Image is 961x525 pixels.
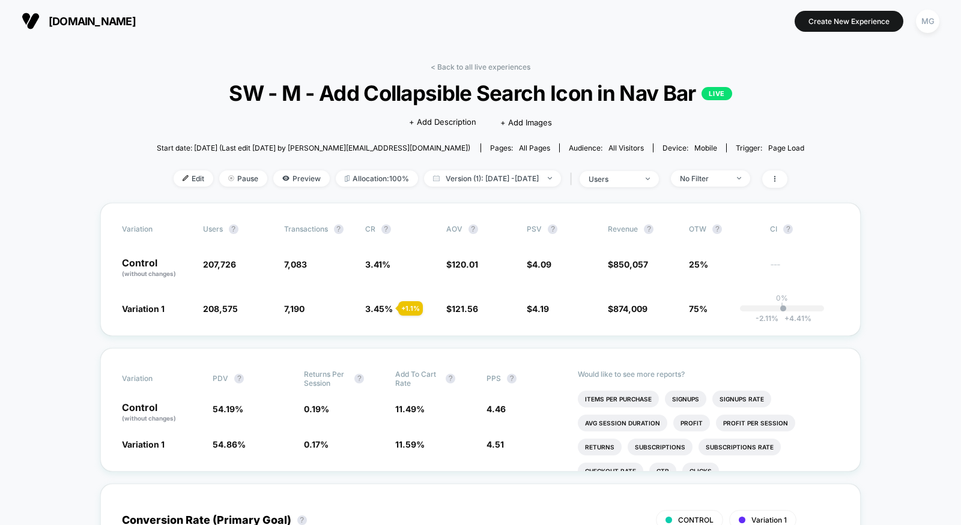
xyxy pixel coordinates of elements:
span: Pause [219,170,267,187]
span: 7,190 [284,304,305,314]
span: CONTROL [678,515,714,524]
span: PSV [527,224,542,233]
a: < Back to all live experiences [431,62,530,71]
span: Add To Cart Rate [395,370,440,388]
span: 874,009 [613,304,647,314]
span: + Add Images [500,118,552,127]
div: MG [916,10,939,33]
span: $ [446,259,478,269]
div: Audience: [569,143,644,152]
button: ? [468,224,478,234]
li: Signups Rate [712,391,771,407]
button: ? [644,224,653,234]
span: PPS [487,374,501,383]
span: Variation [122,370,188,388]
span: 4.09 [532,259,551,269]
button: ? [354,374,364,383]
span: Variation [122,224,188,234]
span: 4.19 [532,304,549,314]
button: [DOMAIN_NAME] [18,11,139,31]
span: all pages [519,143,550,152]
li: Returns [578,439,622,455]
span: 850,057 [613,259,648,269]
span: 0.19 % [304,404,329,414]
button: MG [912,9,943,34]
span: 11.49 % [395,404,425,414]
span: Returns Per Session [304,370,348,388]
span: 4.46 [487,404,506,414]
li: Ctr [649,463,676,479]
span: [DOMAIN_NAME] [49,15,136,28]
span: $ [608,259,648,269]
button: ? [783,224,793,234]
button: ? [548,224,557,234]
span: Preview [273,170,330,187]
span: SW - M - Add Collapsible Search Icon in Nav Bar [189,80,772,106]
span: Device: [653,143,726,152]
img: end [646,178,650,180]
p: Control [122,403,201,423]
img: calendar [433,175,440,181]
button: ? [381,224,391,234]
span: mobile [694,143,717,152]
li: Profit [673,415,710,431]
button: ? [712,224,722,234]
img: rebalance [345,175,350,182]
span: 4.51 [487,439,504,449]
img: edit [183,175,189,181]
span: 4.41 % [778,314,811,323]
span: Variation 1 [751,515,787,524]
span: | [567,170,580,188]
span: Allocation: 100% [336,170,418,187]
span: $ [527,304,549,314]
span: -2.11 % [756,314,778,323]
button: ? [234,374,244,383]
span: 75% [689,304,708,314]
span: PDV [213,374,228,383]
span: $ [608,304,647,314]
div: Pages: [490,143,550,152]
p: LIVE [702,87,732,100]
p: Control [122,258,191,278]
span: 7,083 [284,259,307,269]
span: 3.41 % [365,259,390,269]
div: Trigger: [736,143,804,152]
span: Variation 1 [122,304,165,314]
p: Would like to see more reports? [578,370,840,379]
li: Clicks [682,463,719,479]
span: Edit [174,170,213,187]
span: AOV [446,224,462,233]
span: OTW [689,224,755,234]
li: Profit Per Session [716,415,795,431]
button: ? [507,374,517,383]
span: Transactions [284,224,328,233]
button: Create New Experience [795,11,903,32]
span: 11.59 % [395,439,425,449]
span: + Add Description [409,116,476,128]
img: end [228,175,234,181]
span: 120.01 [452,259,478,269]
span: Page Load [768,143,804,152]
span: (without changes) [122,415,176,422]
span: 3.45 % [365,304,393,314]
span: 54.19 % [213,404,243,414]
span: 208,575 [203,304,238,314]
p: 0% [776,293,788,302]
div: No Filter [680,174,728,183]
li: Signups [665,391,706,407]
span: Version (1): [DATE] - [DATE] [424,170,561,187]
li: Avg Session Duration [578,415,667,431]
li: Checkout Rate [578,463,643,479]
button: ? [229,224,238,234]
span: 54.86 % [213,439,246,449]
span: Revenue [608,224,638,233]
span: CR [365,224,375,233]
span: $ [446,304,478,314]
span: 207,726 [203,259,236,269]
span: --- [770,261,839,278]
div: users [589,175,637,184]
li: Subscriptions [628,439,693,455]
span: (without changes) [122,270,176,277]
img: end [737,177,741,179]
span: + [784,314,789,323]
